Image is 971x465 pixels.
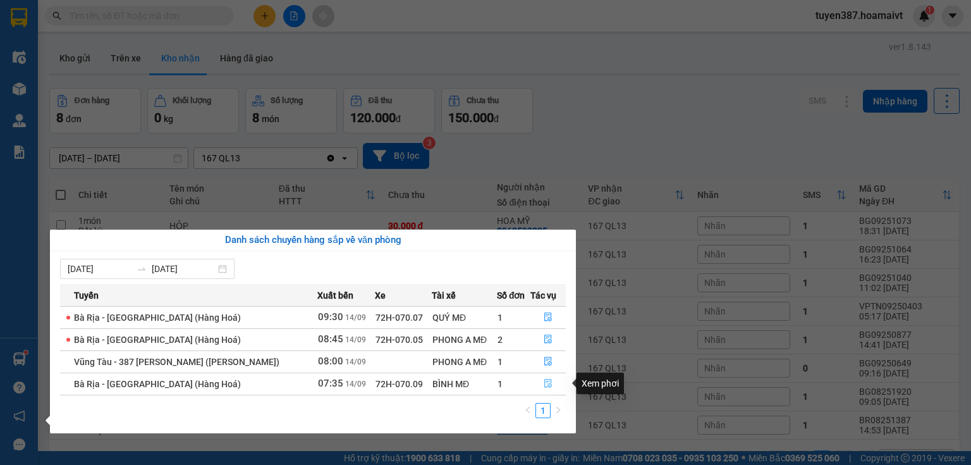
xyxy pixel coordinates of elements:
span: Gửi: [11,12,30,25]
li: Next Page [551,403,566,418]
span: Bà Rịa - [GEOGRAPHIC_DATA] (Hàng Hoá) [74,379,241,389]
div: van [108,41,197,56]
div: 0908416139 [108,56,197,74]
span: 72H-070.05 [376,335,423,345]
div: 167 QL13 [11,11,99,26]
span: Bà Rịa - [GEOGRAPHIC_DATA] (Hàng Hoá) [74,313,241,323]
a: 1 [536,404,550,418]
span: 1 [498,357,503,367]
div: Danh sách chuyến hàng sắp về văn phòng [60,233,566,248]
button: file-done [531,352,565,372]
div: Xem phơi [577,373,624,394]
span: 09:30 [318,311,343,323]
span: Bà Rịa - [GEOGRAPHIC_DATA] (Hàng Hoá) [74,335,241,345]
span: 14/09 [345,380,366,388]
span: 14/09 [345,335,366,344]
span: Tác vụ [530,288,556,302]
div: BÌNH MĐ [432,377,496,391]
button: file-done [531,374,565,394]
span: file-done [544,313,553,323]
span: Tài xế [432,288,456,302]
span: file-done [544,379,553,389]
div: QUÝ MĐ [432,311,496,325]
span: 1 [498,313,503,323]
span: 14/09 [345,313,366,322]
span: Xe [375,288,386,302]
span: 2 [498,335,503,345]
span: 1 [498,379,503,389]
button: file-done [531,307,565,328]
span: 72H-070.09 [376,379,423,389]
span: 07:35 [318,378,343,389]
span: 72H-070.07 [376,313,423,323]
span: 14/09 [345,357,366,366]
div: HANG NGOAI [108,11,197,41]
span: Vũng Tàu - 387 [PERSON_NAME] ([PERSON_NAME]) [74,357,279,367]
button: left [520,403,535,418]
div: PHONG A MĐ [432,355,496,369]
span: file-done [544,357,553,367]
span: 08:00 [318,356,343,367]
span: Số đơn [497,288,525,302]
span: long phuoc v [108,74,175,118]
input: Từ ngày [68,262,131,276]
span: to [137,264,147,274]
span: DĐ: [108,81,126,94]
div: PHONG A MĐ [432,333,496,347]
li: Previous Page [520,403,535,418]
span: right [554,406,562,414]
div: loan [11,26,99,41]
li: 1 [535,403,551,418]
span: left [524,406,532,414]
span: swap-right [137,264,147,274]
span: Tuyến [74,288,99,302]
button: file-done [531,330,565,350]
span: Xuất bến [317,288,353,302]
button: right [551,403,566,418]
div: 0902989991 [11,41,99,59]
span: 08:45 [318,333,343,345]
input: Đến ngày [152,262,216,276]
span: Nhận: [108,12,138,25]
span: file-done [544,335,553,345]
